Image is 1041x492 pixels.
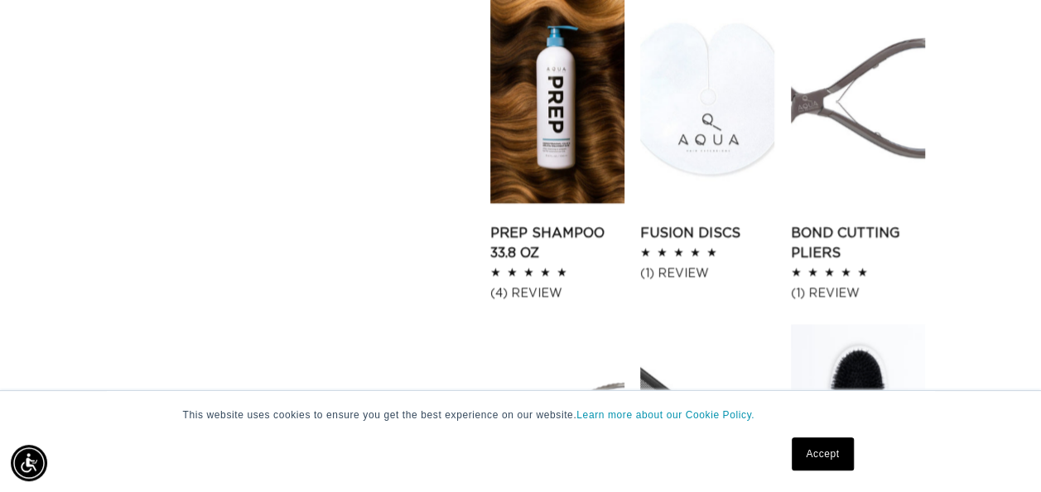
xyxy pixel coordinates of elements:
a: Learn more about our Cookie Policy. [576,409,754,421]
p: This website uses cookies to ensure you get the best experience on our website. [183,408,859,422]
a: Accept [792,437,853,470]
div: Accessibility Menu [11,445,47,481]
iframe: Chat Widget [958,412,1041,492]
a: Fusion Discs [640,224,774,244]
a: Bond Cutting Pliers [791,224,925,263]
a: Prep Shampoo 33.8 oz [490,224,624,263]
